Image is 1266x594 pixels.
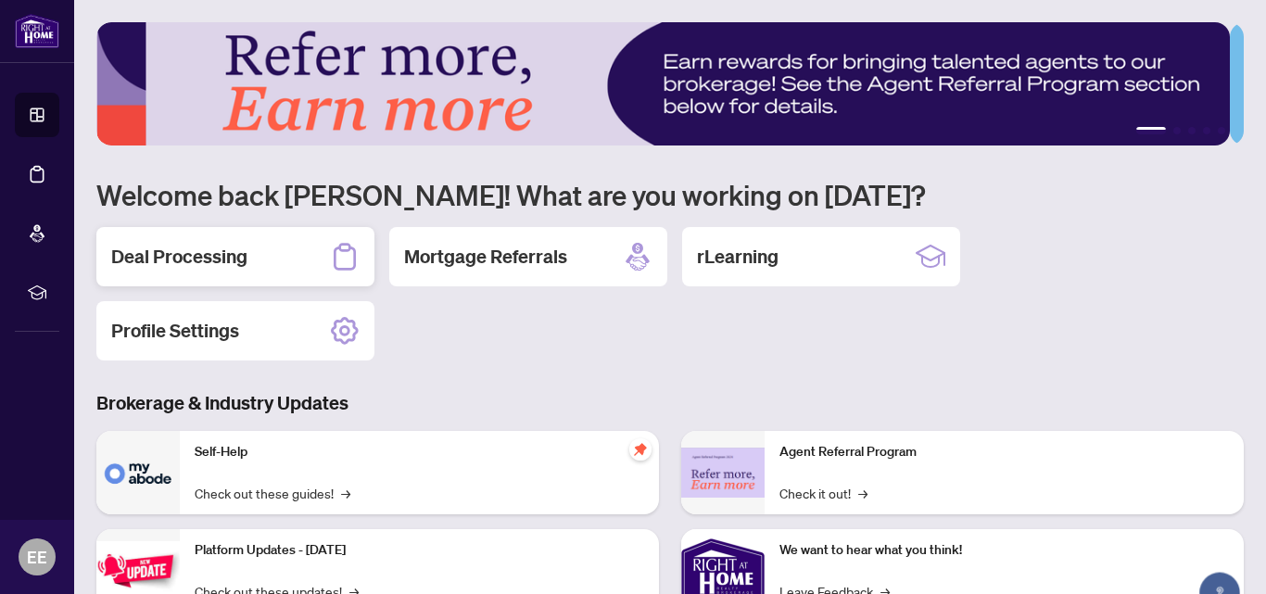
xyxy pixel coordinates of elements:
button: 4 [1203,127,1210,134]
a: Check it out!→ [779,483,867,503]
img: logo [15,14,59,48]
a: Check out these guides!→ [195,483,350,503]
span: EE [27,544,47,570]
p: Self-Help [195,442,644,462]
h3: Brokerage & Industry Updates [96,390,1244,416]
button: Open asap [1192,529,1247,585]
button: 1 [1136,127,1166,134]
span: → [341,483,350,503]
p: We want to hear what you think! [779,540,1229,561]
h1: Welcome back [PERSON_NAME]! What are you working on [DATE]? [96,177,1244,212]
button: 2 [1173,127,1181,134]
h2: Profile Settings [111,318,239,344]
img: Agent Referral Program [681,448,765,499]
h2: rLearning [697,244,779,270]
img: Self-Help [96,431,180,514]
h2: Mortgage Referrals [404,244,567,270]
span: pushpin [629,438,652,461]
button: 3 [1188,127,1196,134]
p: Platform Updates - [DATE] [195,540,644,561]
button: 5 [1218,127,1225,134]
span: → [858,483,867,503]
img: Slide 0 [96,22,1230,145]
p: Agent Referral Program [779,442,1229,462]
h2: Deal Processing [111,244,247,270]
